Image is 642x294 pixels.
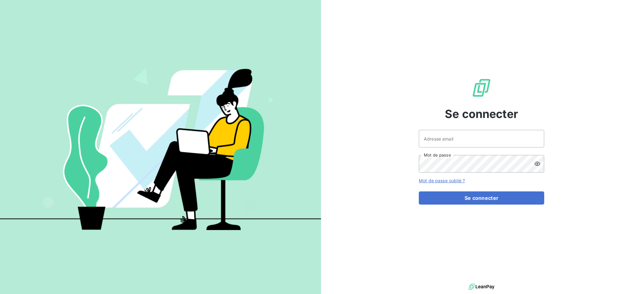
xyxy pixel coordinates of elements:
img: logo [469,282,494,291]
img: Logo LeanPay [471,78,492,98]
a: Mot de passe oublié ? [419,178,465,183]
button: Se connecter [419,191,544,205]
input: placeholder [419,130,544,147]
span: Se connecter [445,105,518,122]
